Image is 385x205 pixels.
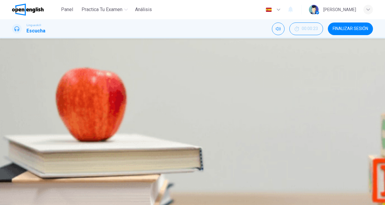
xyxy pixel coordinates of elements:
button: Análisis [133,4,154,15]
span: 00:00:23 [302,26,318,31]
img: Profile picture [309,5,319,14]
img: es [265,8,273,12]
button: Practica tu examen [79,4,130,15]
span: Panel [61,6,73,13]
span: Practica tu examen [82,6,122,13]
span: FINALIZAR SESIÓN [333,26,368,31]
div: Ocultar [289,23,323,35]
h1: Escucha [26,27,45,35]
button: 00:00:23 [289,23,323,35]
img: OpenEnglish logo [12,4,44,16]
span: Linguaskill [26,23,41,27]
div: [PERSON_NAME] [323,6,356,13]
a: OpenEnglish logo [12,4,57,16]
div: Silenciar [272,23,285,35]
button: Panel [57,4,77,15]
span: Análisis [135,6,152,13]
button: FINALIZAR SESIÓN [328,23,373,35]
